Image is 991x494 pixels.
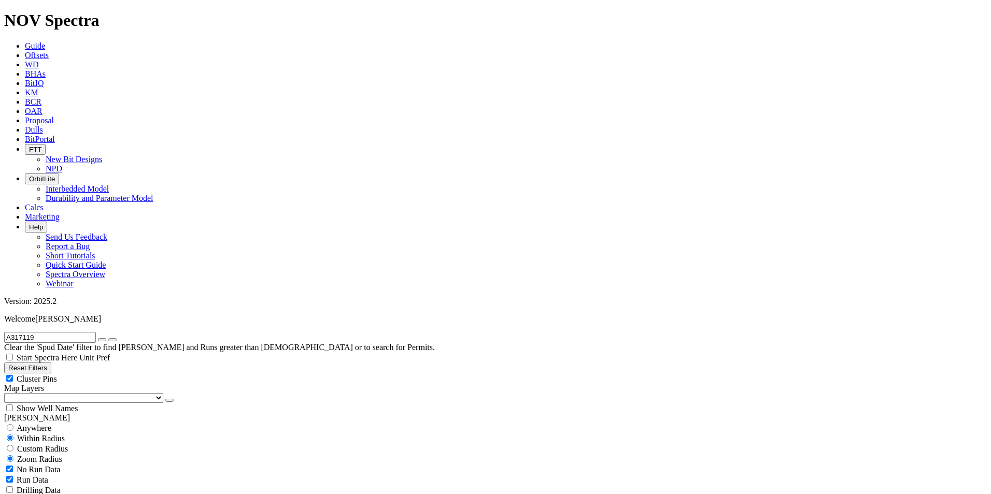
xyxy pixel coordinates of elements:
button: FTT [25,144,46,155]
a: BitIQ [25,79,44,88]
span: Within Radius [17,434,65,443]
a: Spectra Overview [46,270,105,279]
span: Run Data [17,475,48,484]
a: BCR [25,97,41,106]
span: Map Layers [4,384,44,393]
span: [PERSON_NAME] [35,314,101,323]
span: No Run Data [17,465,60,474]
div: [PERSON_NAME] [4,413,987,423]
a: Send Us Feedback [46,233,107,241]
input: Start Spectra Here [6,354,13,360]
a: WD [25,60,39,69]
a: Durability and Parameter Model [46,194,153,202]
span: Clear the 'Spud Date' filter to find [PERSON_NAME] and Runs greater than [DEMOGRAPHIC_DATA] or to... [4,343,435,352]
button: Help [25,222,47,233]
span: Zoom Radius [17,455,62,463]
a: Guide [25,41,45,50]
span: FTT [29,146,41,153]
a: Proposal [25,116,54,125]
span: Cluster Pins [17,374,57,383]
a: Offsets [25,51,49,60]
a: NPD [46,164,62,173]
a: OAR [25,107,43,115]
span: Unit Pref [79,353,110,362]
span: Custom Radius [17,444,68,453]
a: Calcs [25,203,44,212]
a: Quick Start Guide [46,260,106,269]
a: BHAs [25,69,46,78]
button: OrbitLite [25,173,59,184]
span: Help [29,223,43,231]
h1: NOV Spectra [4,11,987,30]
div: Version: 2025.2 [4,297,987,306]
input: Search [4,332,96,343]
span: Start Spectra Here [17,353,77,362]
span: OrbitLite [29,175,55,183]
a: KM [25,88,38,97]
a: BitPortal [25,135,55,143]
a: Report a Bug [46,242,90,251]
a: New Bit Designs [46,155,102,164]
button: Reset Filters [4,362,51,373]
a: Short Tutorials [46,251,95,260]
a: Webinar [46,279,74,288]
a: Marketing [25,212,60,221]
p: Welcome [4,314,987,324]
span: Show Well Names [17,404,78,413]
span: Anywhere [17,424,51,432]
a: Interbedded Model [46,184,109,193]
a: Dulls [25,125,43,134]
